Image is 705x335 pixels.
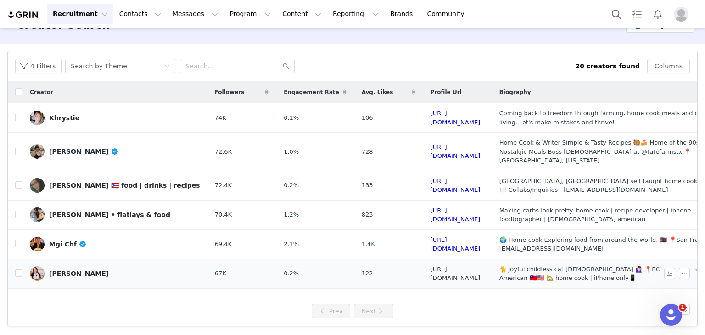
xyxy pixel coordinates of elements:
button: Columns [647,59,690,73]
img: v2 [30,178,45,193]
img: v2 [30,207,45,222]
a: [PERSON_NAME] • flatlays & food [30,207,200,222]
span: Followers [215,88,245,96]
span: 74K [215,113,226,123]
span: 67K [215,269,226,278]
button: Notifications [648,4,668,24]
a: Khrystie [30,111,200,125]
span: 1.2% [284,210,299,219]
span: 823 [362,210,373,219]
button: Messages [167,4,224,24]
a: [PERSON_NAME] [30,144,200,159]
span: Biography [499,88,531,96]
span: 72.4K [215,181,232,190]
img: grin logo [7,11,39,19]
a: [PERSON_NAME] 🇵🇷 food | drinks | recipes [30,178,200,193]
div: Khrystie [49,114,79,122]
i: icon: search [283,63,289,69]
button: Profile [668,7,698,22]
span: 1.0% [284,147,299,156]
span: 1.4K [362,240,375,249]
div: [PERSON_NAME] 🇵🇷 food | drinks | recipes [49,182,200,189]
div: 20 creators found [575,61,640,71]
span: 0.1% [284,113,299,123]
a: [URL][DOMAIN_NAME] [431,207,481,223]
input: Search... [180,59,295,73]
span: 2.1% [284,240,299,249]
div: Mgi Chf [49,240,86,248]
a: Mgi Chf [30,237,200,251]
span: 728 [362,147,373,156]
a: Tasks [627,4,647,24]
span: 0.2% [284,181,299,190]
span: Avg. Likes [362,88,393,96]
span: 122 [362,269,373,278]
span: 72.6K [215,147,232,156]
span: Home Cook & Writer Simple & Tasty Recipes 🥘🍰 Home of the 90s Nostalgic Meals Boss [DEMOGRAPHIC_DA... [499,139,699,164]
a: Brands [385,4,421,24]
a: [URL][DOMAIN_NAME] [431,110,481,126]
button: Contacts [114,4,167,24]
div: [PERSON_NAME] [49,270,109,277]
img: v2 [30,237,45,251]
img: v2 [30,111,45,125]
button: Reporting [327,4,384,24]
span: Engagement Rate [284,88,339,96]
span: 0.2% [284,269,299,278]
a: [URL][DOMAIN_NAME] [431,295,481,311]
button: Content [277,4,327,24]
a: [URL][DOMAIN_NAME] [431,178,481,194]
span: 106 [362,113,373,123]
a: [URL][DOMAIN_NAME] [431,266,481,282]
span: 70.4K [215,210,232,219]
i: icon: down [164,63,170,70]
a: [PERSON_NAME] [30,266,200,281]
img: v2 [30,266,45,281]
button: Program [224,4,276,24]
a: Community [422,4,474,24]
span: 133 [362,181,373,190]
button: Next [354,304,393,318]
div: Search by Theme [71,59,127,73]
span: 1 [679,304,686,311]
span: Making carbs look pretty. home cook | recipe developer | iphone foodtographer | [DEMOGRAPHIC_DATA... [499,207,691,223]
img: placeholder-profile.jpg [674,7,688,22]
button: Search [606,4,627,24]
div: [PERSON_NAME] [49,148,119,155]
span: Profile Url [431,88,462,96]
span: Creator [30,88,53,96]
iframe: Intercom live chat [660,304,682,326]
span: 🐈 joyful childless cat [DEMOGRAPHIC_DATA] 🙋🏻‍♀️ 📍BOS | Taiwanese American 🇹🇼🇺🇸 🏡 home cook | iPho... [499,266,701,282]
button: 4 Filters [15,59,62,73]
button: Recruitment [47,4,113,24]
img: v2 [30,144,45,159]
a: [URL][DOMAIN_NAME] [431,236,481,252]
a: [URL][DOMAIN_NAME] [431,144,481,160]
button: Prev [312,304,350,318]
span: 69.4K [215,240,232,249]
div: [PERSON_NAME] • flatlays & food [49,211,170,218]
